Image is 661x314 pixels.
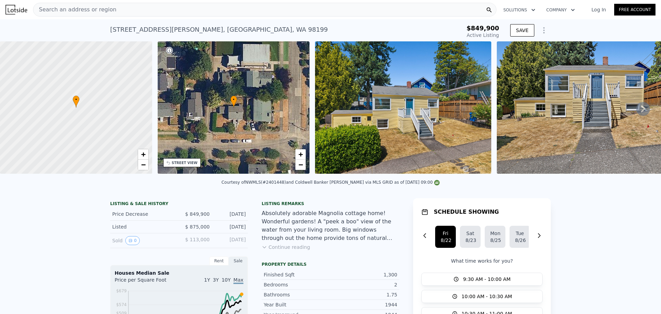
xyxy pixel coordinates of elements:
[110,25,328,34] div: [STREET_ADDRESS][PERSON_NAME] , [GEOGRAPHIC_DATA] , WA 98199
[465,230,475,237] div: Sat
[435,226,456,248] button: Fri8/22
[204,277,210,283] span: 1Y
[230,97,237,103] span: •
[110,201,248,208] div: LISTING & SALE HISTORY
[213,277,219,283] span: 3Y
[230,95,237,108] div: •
[515,237,525,244] div: 8/26
[264,271,330,278] div: Finished Sqft
[421,273,543,286] button: 9:30 AM - 10:00 AM
[138,149,148,160] a: Zoom in
[222,277,231,283] span: 10Y
[490,230,500,237] div: Mon
[460,226,481,248] button: Sat8/23
[295,149,306,160] a: Zoom in
[614,4,655,16] a: Free Account
[264,291,330,298] div: Bathrooms
[298,160,303,169] span: −
[434,180,440,185] img: NWMLS Logo
[262,201,399,206] div: Listing remarks
[537,23,551,37] button: Show Options
[116,302,127,307] tspan: $574
[466,24,499,32] span: $849,900
[6,5,27,14] img: Lotside
[264,281,330,288] div: Bedrooms
[115,276,179,287] div: Price per Square Foot
[116,288,127,293] tspan: $679
[221,180,440,185] div: Courtesy of NWMLS (#2401448) and Coldwell Banker [PERSON_NAME] via MLS GRID as of [DATE] 09:00
[138,160,148,170] a: Zoom out
[112,223,174,230] div: Listed
[233,277,243,284] span: Max
[541,4,580,16] button: Company
[330,271,397,278] div: 1,300
[73,95,80,108] div: •
[330,281,397,288] div: 2
[295,160,306,170] a: Zoom out
[73,97,80,103] span: •
[421,290,543,303] button: 10:00 AM - 10:30 AM
[229,256,248,265] div: Sale
[463,276,511,283] span: 9:30 AM - 10:00 AM
[434,208,499,216] h1: SCHEDULE SHOWING
[262,244,310,251] button: Continue reading
[264,301,330,308] div: Year Built
[462,293,512,300] span: 10:00 AM - 10:30 AM
[298,150,303,159] span: +
[315,41,491,174] img: Sale: 166910671 Parcel: 97550855
[115,270,243,276] div: Houses Median Sale
[498,4,541,16] button: Solutions
[185,237,210,242] span: $ 113,000
[215,211,246,217] div: [DATE]
[209,256,229,265] div: Rent
[441,230,450,237] div: Fri
[441,237,450,244] div: 8/22
[490,237,500,244] div: 8/25
[112,211,174,217] div: Price Decrease
[583,6,614,13] a: Log In
[185,224,210,230] span: $ 875,000
[125,236,140,245] button: View historical data
[141,160,145,169] span: −
[112,236,174,245] div: Sold
[262,262,399,267] div: Property details
[510,226,530,248] button: Tue8/26
[33,6,116,14] span: Search an address or region
[330,301,397,308] div: 1944
[485,226,505,248] button: Mon8/25
[467,32,499,38] span: Active Listing
[465,237,475,244] div: 8/23
[215,223,246,230] div: [DATE]
[330,291,397,298] div: 1.75
[510,24,534,37] button: SAVE
[185,211,210,217] span: $ 849,900
[215,236,246,245] div: [DATE]
[421,257,543,264] p: What time works for you?
[262,209,399,242] div: Absolutely adorable Magnolia cottage home! Wonderful gardens! A "peek a boo" view of the water fr...
[515,230,525,237] div: Tue
[141,150,145,159] span: +
[172,160,198,165] div: STREET VIEW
